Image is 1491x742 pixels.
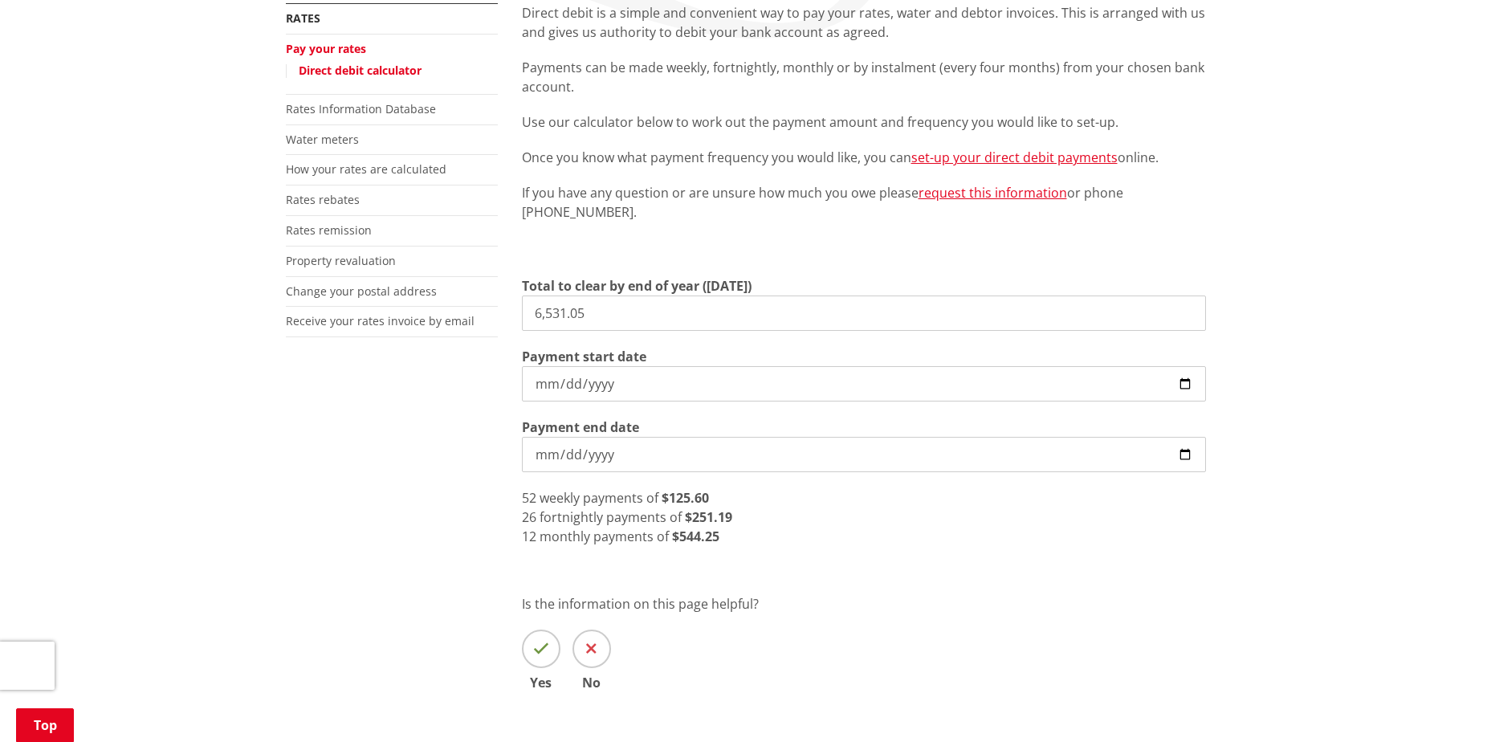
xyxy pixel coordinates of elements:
p: Use our calculator below to work out the payment amount and frequency you would like to set-up. [522,112,1206,132]
strong: $251.19 [685,508,732,526]
a: Rates remission [286,222,372,238]
iframe: Messenger Launcher [1417,675,1475,732]
a: Property revaluation [286,253,396,268]
span: fortnightly payments of [540,508,682,526]
p: Is the information on this page helpful? [522,594,1206,614]
a: Rates rebates [286,192,360,207]
label: Payment end date [522,418,639,437]
a: Water meters [286,132,359,147]
a: How your rates are calculated [286,161,446,177]
span: Yes [522,676,560,689]
p: Direct debit is a simple and convenient way to pay your rates, water and debtor invoices. This is... [522,3,1206,42]
span: weekly payments of [540,489,658,507]
a: Top [16,708,74,742]
a: request this information [919,184,1067,202]
span: 26 [522,508,536,526]
span: No [572,676,611,689]
p: Payments can be made weekly, fortnightly, monthly or by instalment (every four months) from your ... [522,58,1206,96]
span: monthly payments of [540,528,669,545]
p: If you have any question or are unsure how much you owe please or phone [PHONE_NUMBER]. [522,183,1206,222]
a: Change your postal address [286,283,437,299]
span: 12 [522,528,536,545]
label: Payment start date [522,347,646,366]
a: set-up your direct debit payments [911,149,1118,166]
a: Rates Information Database [286,101,436,116]
strong: $125.60 [662,489,709,507]
label: Total to clear by end of year ([DATE]) [522,276,752,296]
a: Receive your rates invoice by email [286,313,475,328]
a: Pay your rates [286,41,366,56]
a: Rates [286,10,320,26]
strong: $544.25 [672,528,719,545]
a: Direct debit calculator [299,63,422,78]
p: Once you know what payment frequency you would like, you can online. [522,148,1206,167]
span: 52 [522,489,536,507]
